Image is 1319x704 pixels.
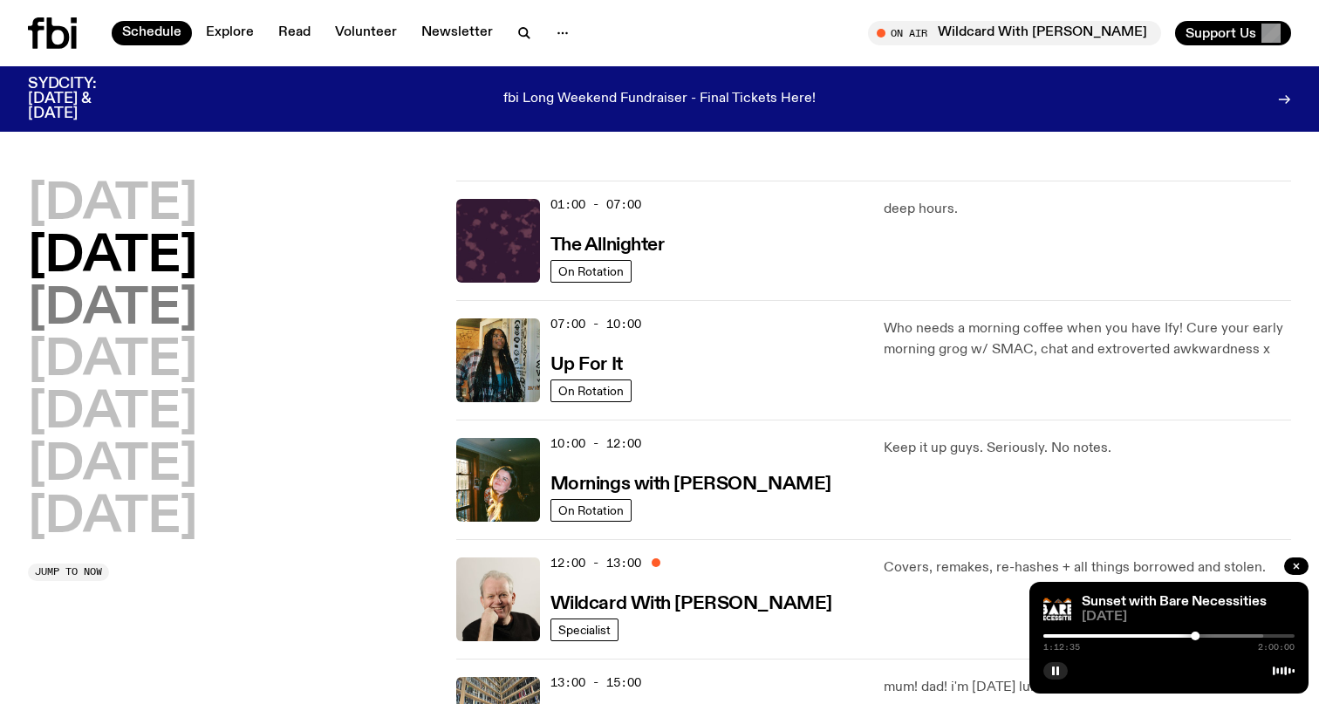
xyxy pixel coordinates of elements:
a: Mornings with [PERSON_NAME] [550,472,831,494]
img: Ify - a Brown Skin girl with black braided twists, looking up to the side with her tongue stickin... [456,318,540,402]
span: 13:00 - 15:00 [550,674,641,691]
button: On AirWildcard With [PERSON_NAME] [868,21,1161,45]
img: Freya smiles coyly as she poses for the image. [456,438,540,522]
span: On Rotation [558,264,624,277]
span: [DATE] [1082,611,1295,624]
span: 12:00 - 13:00 [550,555,641,571]
h3: Up For It [550,356,623,374]
a: Explore [195,21,264,45]
a: Read [268,21,321,45]
a: Volunteer [325,21,407,45]
a: On Rotation [550,499,632,522]
span: 2:00:00 [1258,643,1295,652]
p: fbi Long Weekend Fundraiser - Final Tickets Here! [503,92,816,107]
button: [DATE] [28,441,197,490]
img: Stuart is smiling charmingly, wearing a black t-shirt against a stark white background. [456,557,540,641]
button: [DATE] [28,389,197,438]
h3: Mornings with [PERSON_NAME] [550,475,831,494]
p: deep hours. [884,199,1291,220]
span: 1:12:35 [1043,643,1080,652]
span: Specialist [558,623,611,636]
a: On Rotation [550,379,632,402]
a: Up For It [550,352,623,374]
a: The Allnighter [550,233,665,255]
p: mum! dad! i'm [DATE] lunch! [884,677,1291,698]
a: Sunset with Bare Necessities [1082,595,1267,609]
a: Wildcard With [PERSON_NAME] [550,591,832,613]
a: Newsletter [411,21,503,45]
p: Covers, remakes, re-hashes + all things borrowed and stolen. [884,557,1291,578]
span: Jump to now [35,567,102,577]
a: Schedule [112,21,192,45]
a: On Rotation [550,260,632,283]
a: Specialist [550,619,618,641]
h3: SYDCITY: [DATE] & [DATE] [28,77,140,121]
img: Bare Necessities [1043,596,1071,624]
span: Support Us [1186,25,1256,41]
button: [DATE] [28,337,197,386]
span: 01:00 - 07:00 [550,196,641,213]
button: [DATE] [28,285,197,334]
p: Who needs a morning coffee when you have Ify! Cure your early morning grog w/ SMAC, chat and extr... [884,318,1291,360]
span: On Rotation [558,503,624,516]
h3: Wildcard With [PERSON_NAME] [550,595,832,613]
span: 07:00 - 10:00 [550,316,641,332]
p: Keep it up guys. Seriously. No notes. [884,438,1291,459]
button: [DATE] [28,494,197,543]
button: Support Us [1175,21,1291,45]
button: [DATE] [28,181,197,229]
button: [DATE] [28,233,197,282]
span: On Rotation [558,384,624,397]
h3: The Allnighter [550,236,665,255]
span: 10:00 - 12:00 [550,435,641,452]
button: Jump to now [28,564,109,581]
